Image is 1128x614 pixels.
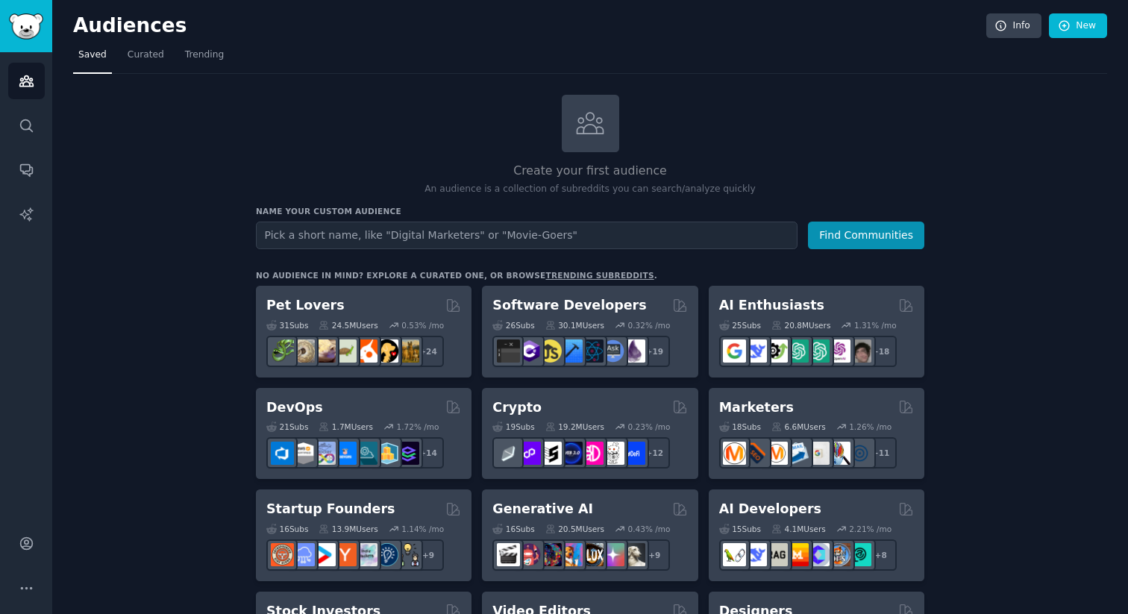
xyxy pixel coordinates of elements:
[628,422,671,432] div: 0.23 % /mo
[319,422,373,432] div: 1.7M Users
[266,500,395,519] h2: Startup Founders
[413,336,444,367] div: + 24
[628,320,671,331] div: 0.32 % /mo
[333,442,357,465] img: DevOpsLinks
[319,320,377,331] div: 24.5M Users
[266,320,308,331] div: 31 Sub s
[560,543,583,566] img: sdforall
[256,162,924,181] h2: Create your first audience
[848,543,871,566] img: AIDevelopersSociety
[744,339,767,363] img: DeepSeek
[771,524,826,534] div: 4.1M Users
[719,398,794,417] h2: Marketers
[622,339,645,363] img: elixir
[848,442,871,465] img: OnlineMarketing
[723,543,746,566] img: LangChain
[827,339,850,363] img: OpenAIDev
[639,539,670,571] div: + 9
[354,339,377,363] img: cockatiel
[580,339,604,363] img: reactnative
[319,524,377,534] div: 13.9M Users
[354,442,377,465] img: platformengineering
[786,543,809,566] img: MistralAI
[73,43,112,74] a: Saved
[849,422,892,432] div: 1.26 % /mo
[806,543,830,566] img: OpenSourceAI
[401,524,444,534] div: 1.14 % /mo
[786,442,809,465] img: Emailmarketing
[180,43,229,74] a: Trending
[397,422,439,432] div: 1.72 % /mo
[744,442,767,465] img: bigseo
[492,398,542,417] h2: Crypto
[719,422,761,432] div: 18 Sub s
[806,442,830,465] img: googleads
[271,339,294,363] img: herpetology
[560,442,583,465] img: web3
[492,422,534,432] div: 19 Sub s
[1049,13,1107,39] a: New
[333,339,357,363] img: turtle
[545,524,604,534] div: 20.5M Users
[375,442,398,465] img: aws_cdk
[185,48,224,62] span: Trending
[497,543,520,566] img: aivideo
[9,13,43,40] img: GummySearch logo
[580,442,604,465] img: defiblockchain
[539,543,562,566] img: deepdream
[849,524,892,534] div: 2.21 % /mo
[313,339,336,363] img: leopardgeckos
[271,543,294,566] img: EntrepreneurRideAlong
[545,422,604,432] div: 19.2M Users
[723,442,746,465] img: content_marketing
[786,339,809,363] img: chatgpt_promptDesign
[639,336,670,367] div: + 19
[628,524,671,534] div: 0.43 % /mo
[865,336,897,367] div: + 18
[497,339,520,363] img: software
[865,437,897,469] div: + 11
[492,524,534,534] div: 16 Sub s
[256,206,924,216] h3: Name your custom audience
[413,437,444,469] div: + 14
[266,422,308,432] div: 21 Sub s
[396,339,419,363] img: dogbreed
[492,500,593,519] h2: Generative AI
[719,500,821,519] h2: AI Developers
[765,442,788,465] img: AskMarketing
[128,48,164,62] span: Curated
[313,543,336,566] img: startup
[256,183,924,196] p: An audience is a collection of subreddits you can search/analyze quickly
[333,543,357,566] img: ycombinator
[848,339,871,363] img: ArtificalIntelligence
[765,543,788,566] img: Rag
[492,296,646,315] h2: Software Developers
[601,442,624,465] img: CryptoNews
[539,442,562,465] img: ethstaker
[292,339,315,363] img: ballpython
[723,339,746,363] img: GoogleGeminiAI
[545,271,654,280] a: trending subreddits
[518,543,541,566] img: dalle2
[266,398,323,417] h2: DevOps
[413,539,444,571] div: + 9
[266,524,308,534] div: 16 Sub s
[122,43,169,74] a: Curated
[78,48,107,62] span: Saved
[865,539,897,571] div: + 8
[401,320,444,331] div: 0.53 % /mo
[518,442,541,465] img: 0xPolygon
[744,543,767,566] img: DeepSeek
[292,442,315,465] img: AWS_Certified_Experts
[639,437,670,469] div: + 12
[765,339,788,363] img: AItoolsCatalog
[719,524,761,534] div: 15 Sub s
[986,13,1041,39] a: Info
[292,543,315,566] img: SaaS
[601,543,624,566] img: starryai
[256,270,657,281] div: No audience in mind? Explore a curated one, or browse .
[827,543,850,566] img: llmops
[497,442,520,465] img: ethfinance
[375,339,398,363] img: PetAdvice
[396,543,419,566] img: growmybusiness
